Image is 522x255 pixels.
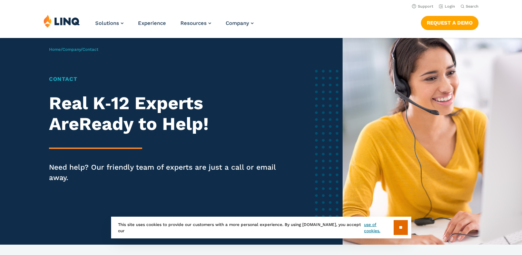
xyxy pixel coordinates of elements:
button: Open Search Bar [461,4,479,9]
strong: Ready to Help! [79,113,209,134]
a: use of cookies. [364,221,393,234]
h2: Real K‑12 Experts Are [49,93,280,134]
span: Solutions [95,20,119,26]
a: Home [49,47,61,52]
span: / / [49,47,98,52]
a: Resources [180,20,211,26]
a: Solutions [95,20,124,26]
h1: Contact [49,75,280,83]
span: Resources [180,20,207,26]
a: Experience [138,20,166,26]
img: LINQ | K‑12 Software [43,15,80,28]
span: Company [226,20,249,26]
span: Contact [82,47,98,52]
a: Request a Demo [421,16,479,30]
a: Support [412,4,433,9]
img: Female software representative [343,38,522,245]
p: Need help? Our friendly team of experts are just a call or email away. [49,162,280,183]
div: This site uses cookies to provide our customers with a more personal experience. By using [DOMAIN... [111,217,411,238]
a: Company [62,47,81,52]
nav: Primary Navigation [95,15,254,37]
a: Company [226,20,254,26]
a: Login [439,4,455,9]
nav: Button Navigation [421,15,479,30]
span: Search [466,4,479,9]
